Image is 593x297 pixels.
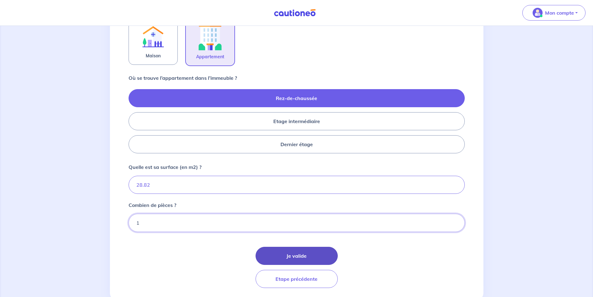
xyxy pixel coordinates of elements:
[256,247,338,265] button: Je valide
[136,18,170,52] img: illu_rent.svg
[196,53,224,60] span: Appartement
[522,5,586,21] button: illu_account_valid_menu.svgMon compte
[256,270,338,288] button: Etape précédente
[533,8,543,18] img: illu_account_valid_menu.svg
[129,135,465,153] label: Dernier étage
[129,74,237,82] p: Où se trouve l’appartement dans l’immeuble ?
[129,214,465,232] input: Ex: 1
[545,9,574,17] p: Mon compte
[129,176,465,194] input: Ex : 67
[271,9,318,17] img: Cautioneo
[129,112,465,130] label: Etage intermédiaire
[129,163,201,171] p: Quelle est sa surface (en m2) ?
[129,201,176,209] p: Combien de pièces ?
[146,52,161,60] span: Maison
[193,18,227,53] img: illu_apartment.svg
[129,89,465,107] label: Rez-de-chaussée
